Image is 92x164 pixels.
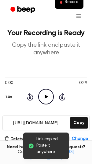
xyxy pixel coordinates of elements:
a: Beep [6,4,41,16]
span: Link copied. Paste it anywhere. [36,136,64,155]
h1: Your Recording is Ready [5,29,87,37]
button: Copy [70,117,88,129]
span: 0:00 [5,80,13,86]
button: Open menu [71,9,86,24]
span: | [69,136,71,142]
a: [EMAIL_ADDRESS][DOMAIN_NAME] [30,150,74,160]
span: Change [72,136,88,142]
button: Delete [4,136,25,142]
span: 0:29 [79,80,87,86]
button: 1.0x [5,92,14,102]
p: Copy the link and paste it anywhere [5,42,87,57]
span: Contact us [4,150,88,160]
